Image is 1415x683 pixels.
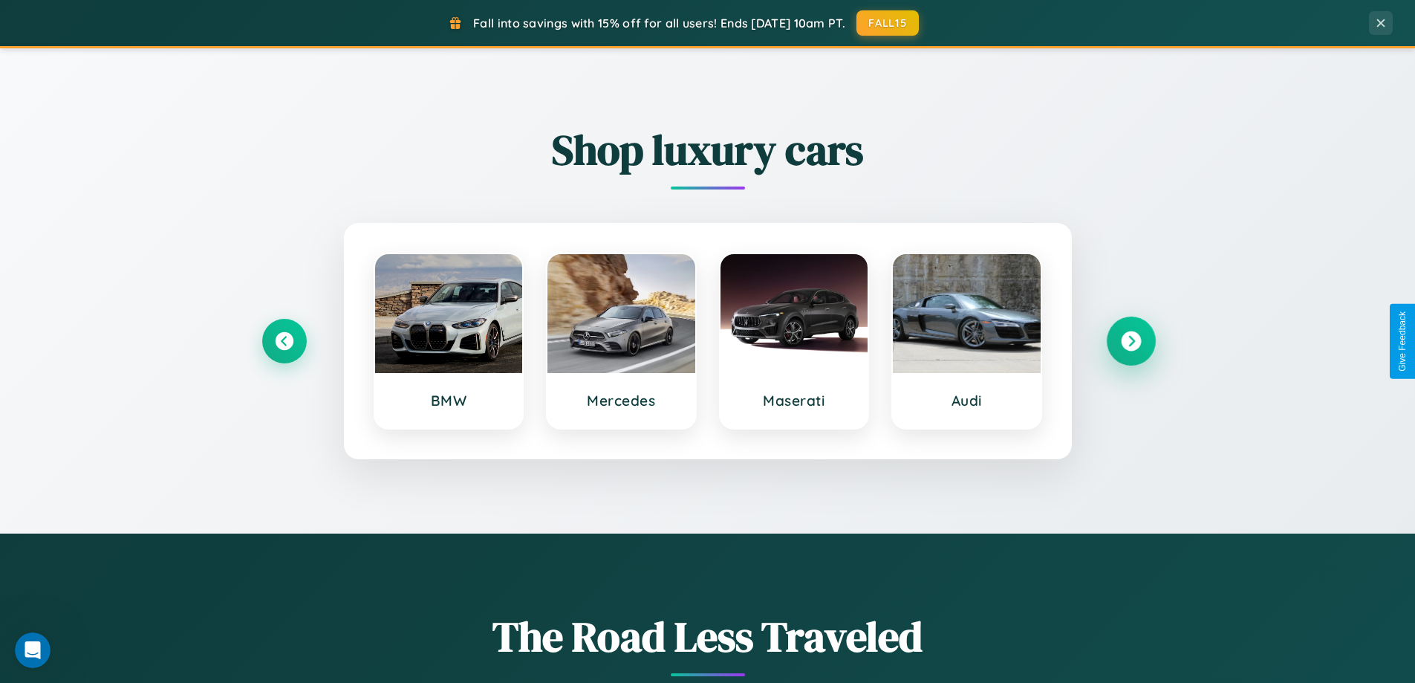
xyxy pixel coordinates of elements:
[262,121,1154,178] h2: Shop luxury cars
[856,10,919,36] button: FALL15
[473,16,845,30] span: Fall into savings with 15% off for all users! Ends [DATE] 10am PT.
[908,392,1026,410] h3: Audi
[15,632,51,668] iframe: Intercom live chat
[262,608,1154,665] h1: The Road Less Traveled
[562,392,680,410] h3: Mercedes
[735,392,853,410] h3: Maserati
[390,392,508,410] h3: BMW
[1397,311,1408,372] div: Give Feedback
